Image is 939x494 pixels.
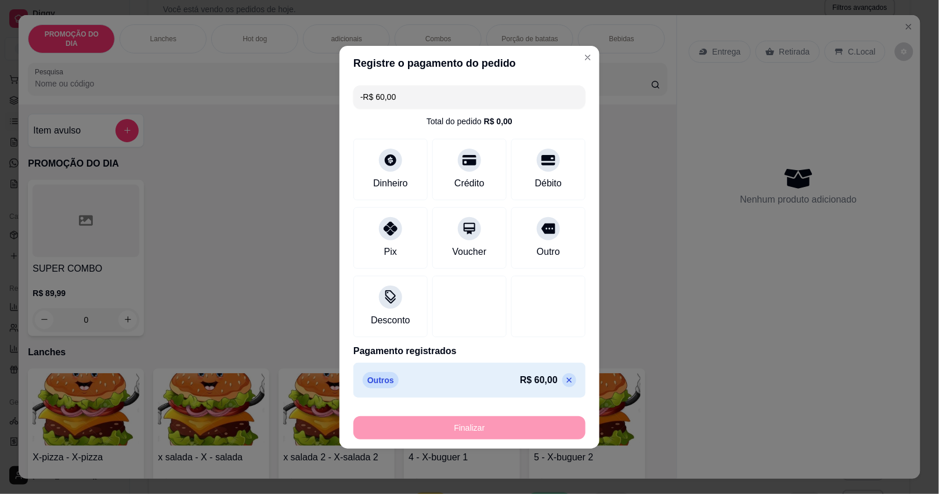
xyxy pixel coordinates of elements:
[340,46,599,81] header: Registre o pagamento do pedido
[371,313,410,327] div: Desconto
[579,48,597,67] button: Close
[484,116,512,127] div: R$ 0,00
[353,344,586,358] p: Pagamento registrados
[427,116,512,127] div: Total do pedido
[454,176,485,190] div: Crédito
[360,85,579,109] input: Ex.: hambúrguer de cordeiro
[363,372,399,388] p: Outros
[373,176,408,190] div: Dinheiro
[453,245,487,259] div: Voucher
[520,373,558,387] p: R$ 60,00
[384,245,397,259] div: Pix
[535,176,562,190] div: Débito
[537,245,560,259] div: Outro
